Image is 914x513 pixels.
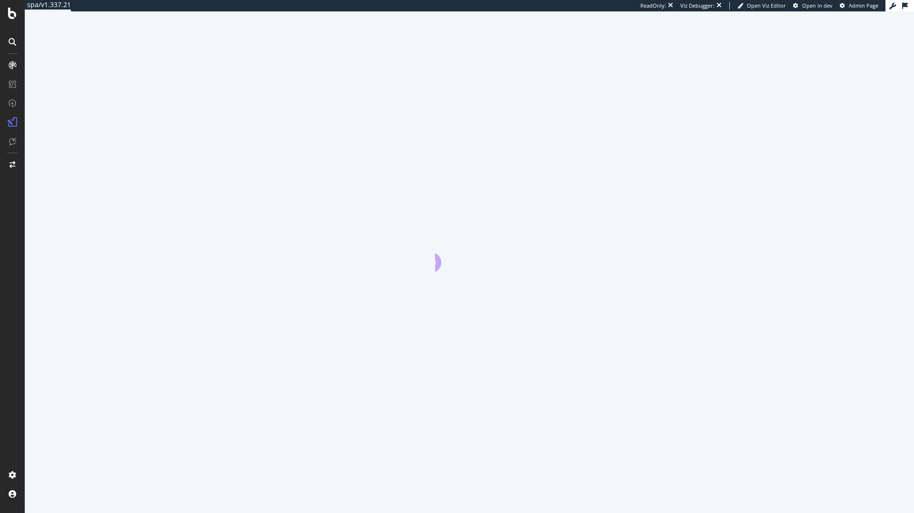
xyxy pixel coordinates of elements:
[737,2,786,10] a: Open Viz Editor
[802,2,833,9] span: Open in dev
[840,2,878,10] a: Admin Page
[640,2,666,10] div: ReadOnly:
[849,2,878,9] span: Admin Page
[747,2,786,9] span: Open Viz Editor
[680,2,715,10] div: Viz Debugger:
[435,237,504,272] div: animation
[793,2,833,10] a: Open in dev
